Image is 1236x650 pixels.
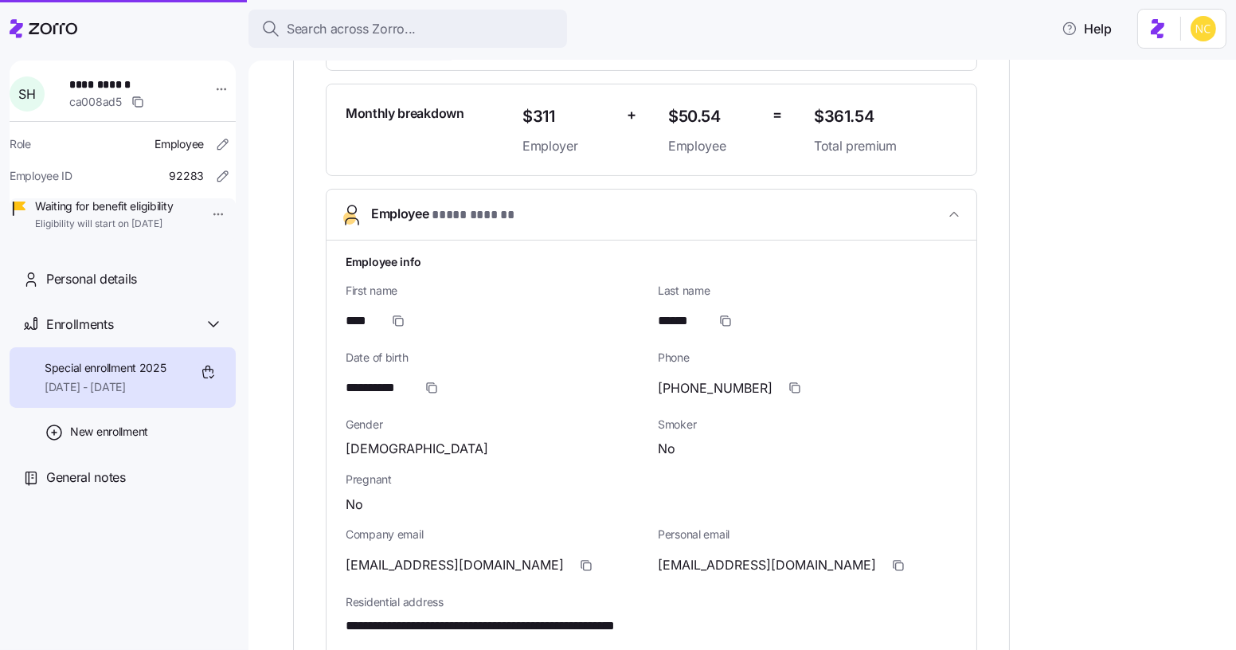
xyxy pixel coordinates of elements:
[154,136,204,152] span: Employee
[346,417,645,433] span: Gender
[346,283,645,299] span: First name
[658,283,957,299] span: Last name
[346,594,957,610] span: Residential address
[658,378,772,398] span: [PHONE_NUMBER]
[346,527,645,542] span: Company email
[45,360,166,376] span: Special enrollment 2025
[668,104,760,130] span: $50.54
[658,350,957,366] span: Phone
[814,136,957,156] span: Total premium
[772,104,782,127] span: =
[18,88,35,100] span: S H
[627,104,636,127] span: +
[658,417,957,433] span: Smoker
[10,168,72,184] span: Employee ID
[346,104,464,123] span: Monthly breakdown
[371,204,517,225] span: Employee
[668,136,760,156] span: Employee
[522,104,614,130] span: $311
[46,315,113,335] span: Enrollments
[522,136,614,156] span: Employer
[46,269,137,289] span: Personal details
[346,495,363,515] span: No
[346,350,645,366] span: Date of birth
[10,136,31,152] span: Role
[346,439,488,459] span: [DEMOGRAPHIC_DATA]
[287,19,416,39] span: Search across Zorro...
[70,424,148,440] span: New enrollment
[346,555,564,575] span: [EMAIL_ADDRESS][DOMAIN_NAME]
[658,527,957,542] span: Personal email
[346,253,957,270] h1: Employee info
[814,104,957,130] span: $361.54
[346,472,957,487] span: Pregnant
[1191,16,1216,41] img: e03b911e832a6112bf72643c5874f8d8
[658,439,675,459] span: No
[35,217,173,231] span: Eligibility will start on [DATE]
[248,10,567,48] button: Search across Zorro...
[658,555,876,575] span: [EMAIL_ADDRESS][DOMAIN_NAME]
[45,379,166,395] span: [DATE] - [DATE]
[169,168,204,184] span: 92283
[35,198,173,214] span: Waiting for benefit eligibility
[1062,19,1112,38] span: Help
[1049,13,1125,45] button: Help
[46,468,126,487] span: General notes
[69,94,122,110] span: ca008ad5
